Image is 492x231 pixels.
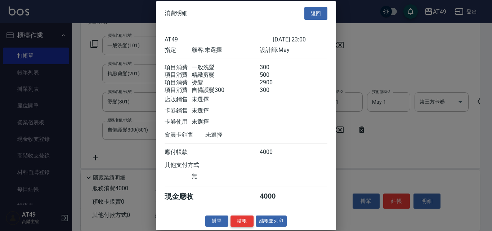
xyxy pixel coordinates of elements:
button: 結帳 [231,216,254,227]
div: 4000 [260,192,287,201]
div: 精緻剪髮 [192,71,259,79]
div: 其他支付方式 [165,161,219,169]
div: 會員卡銷售 [165,131,205,139]
div: 項目消費 [165,86,192,94]
div: 無 [192,173,259,180]
div: 項目消費 [165,71,192,79]
button: 結帳並列印 [256,216,287,227]
div: 燙髮 [192,79,259,86]
div: [DATE] 23:00 [273,36,327,43]
div: 未選擇 [192,118,259,126]
div: 300 [260,86,287,94]
div: 現金應收 [165,192,205,201]
div: 一般洗髮 [192,64,259,71]
div: 4000 [260,148,287,156]
div: 自備護髮300 [192,86,259,94]
div: 未選擇 [192,107,259,115]
div: 店販銷售 [165,96,192,103]
span: 消費明細 [165,10,188,17]
div: 500 [260,71,287,79]
div: 顧客: 未選擇 [192,46,259,54]
div: 應付帳款 [165,148,192,156]
div: 設計師: May [260,46,327,54]
div: 未選擇 [205,131,273,139]
div: 指定 [165,46,192,54]
button: 返回 [304,6,327,20]
div: 項目消費 [165,79,192,86]
button: 掛單 [205,216,228,227]
div: 卡券銷售 [165,107,192,115]
div: 300 [260,64,287,71]
div: 未選擇 [192,96,259,103]
div: 項目消費 [165,64,192,71]
div: AT49 [165,36,273,43]
div: 卡券使用 [165,118,192,126]
div: 2900 [260,79,287,86]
